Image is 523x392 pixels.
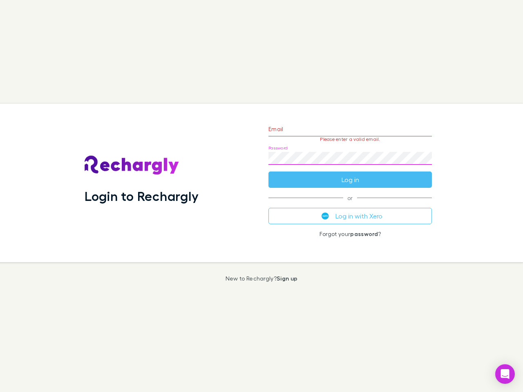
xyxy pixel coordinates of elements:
[85,188,199,204] h1: Login to Rechargly
[268,231,432,237] p: Forgot your ?
[268,136,432,142] p: Please enter a valid email.
[350,230,378,237] a: password
[268,208,432,224] button: Log in with Xero
[268,171,432,188] button: Log in
[277,275,297,282] a: Sign up
[495,364,515,384] div: Open Intercom Messenger
[268,145,288,151] label: Password
[85,156,179,175] img: Rechargly's Logo
[322,212,329,220] img: Xero's logo
[226,275,298,282] p: New to Rechargly?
